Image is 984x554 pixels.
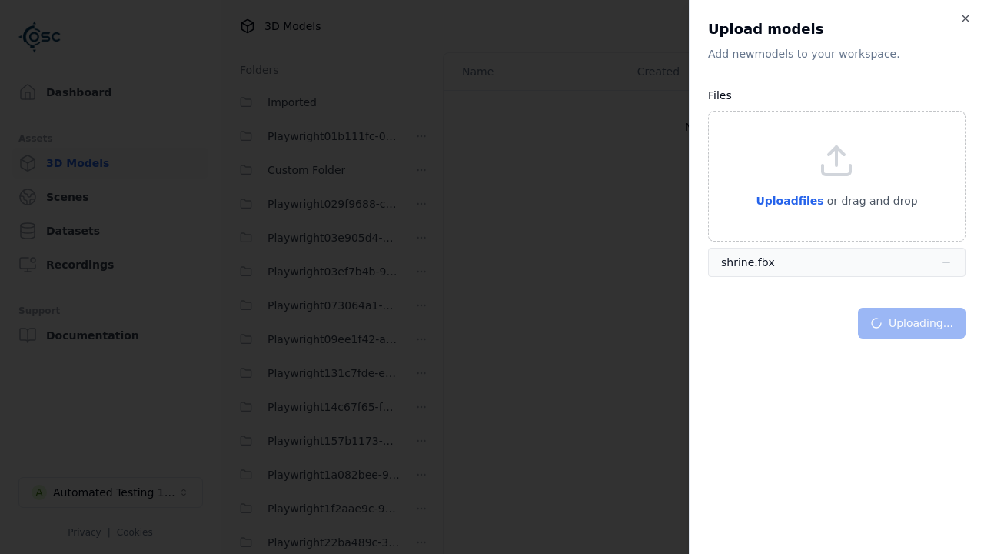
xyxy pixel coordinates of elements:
h2: Upload models [708,18,966,40]
label: Files [708,89,732,102]
p: or drag and drop [824,192,918,210]
div: shrine.fbx [721,255,775,270]
p: Add new model s to your workspace. [708,46,966,62]
span: Upload files [756,195,823,207]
